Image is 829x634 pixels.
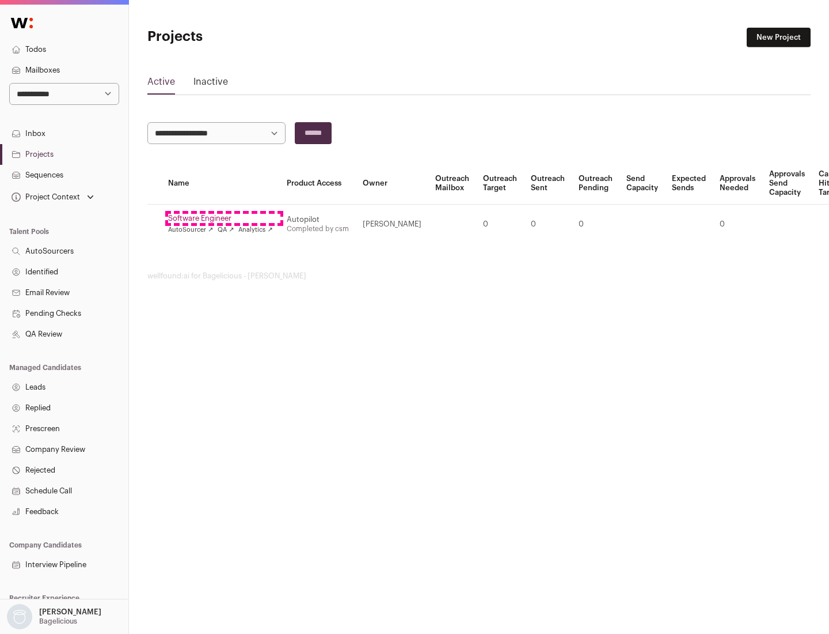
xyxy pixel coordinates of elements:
[747,28,811,47] a: New Project
[7,604,32,629] img: nopic.png
[193,75,228,93] a: Inactive
[9,189,96,205] button: Open dropdown
[665,163,713,205] th: Expected Sends
[428,163,476,205] th: Outreach Mailbox
[168,225,213,235] a: AutoSourcer ↗
[356,205,428,244] td: [PERSON_NAME]
[147,75,175,93] a: Active
[713,205,762,244] td: 0
[476,205,524,244] td: 0
[762,163,812,205] th: Approvals Send Capacity
[5,604,104,629] button: Open dropdown
[287,215,349,224] div: Autopilot
[280,163,356,205] th: Product Access
[287,225,349,232] a: Completed by csm
[572,163,619,205] th: Outreach Pending
[161,163,280,205] th: Name
[356,163,428,205] th: Owner
[39,607,101,617] p: [PERSON_NAME]
[572,205,619,244] td: 0
[524,205,572,244] td: 0
[9,193,80,202] div: Project Context
[524,163,572,205] th: Outreach Sent
[218,225,234,235] a: QA ↗
[476,163,524,205] th: Outreach Target
[147,28,368,46] h1: Projects
[238,225,272,235] a: Analytics ↗
[39,617,77,626] p: Bagelicious
[619,163,665,205] th: Send Capacity
[168,214,273,223] a: Software Engineer
[147,271,811,281] footer: wellfound:ai for Bagelicious - [PERSON_NAME]
[5,12,39,35] img: Wellfound
[713,163,762,205] th: Approvals Needed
